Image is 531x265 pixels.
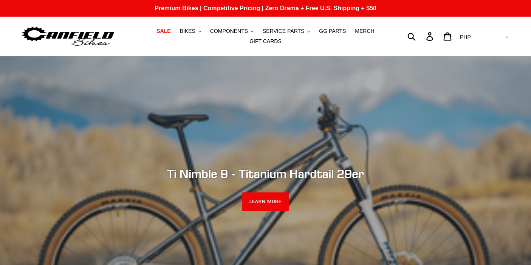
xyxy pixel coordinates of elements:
span: GIFT CARDS [249,38,282,45]
input: Search [412,28,431,45]
button: SERVICE PARTS [259,26,314,36]
a: GIFT CARDS [246,36,285,46]
button: COMPONENTS [206,26,257,36]
h2: Ti Nimble 9 - Titanium Hardtail 29er [60,166,472,181]
span: GG PARTS [319,28,346,34]
span: MERCH [355,28,374,34]
a: LEARN MORE [242,192,289,211]
img: Canfield Bikes [21,25,115,48]
a: MERCH [351,26,378,36]
span: SERVICE PARTS [263,28,304,34]
button: BIKES [176,26,205,36]
a: SALE [153,26,174,36]
span: COMPONENTS [210,28,248,34]
span: BIKES [180,28,195,34]
span: SALE [156,28,170,34]
a: GG PARTS [315,26,350,36]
